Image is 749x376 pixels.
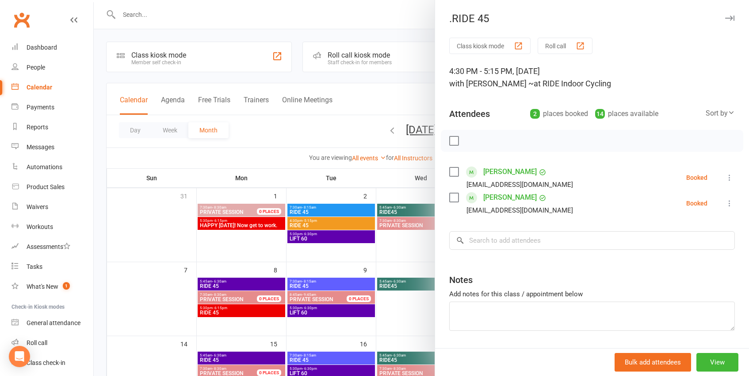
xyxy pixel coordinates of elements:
[11,38,93,58] a: Dashboard
[449,274,473,286] div: Notes
[11,78,93,97] a: Calendar
[435,12,749,25] div: .RIDE 45
[466,179,573,190] div: [EMAIL_ADDRESS][DOMAIN_NAME]
[595,109,605,119] div: 14
[11,117,93,137] a: Reports
[449,108,490,120] div: Attendees
[27,319,80,326] div: General attendance
[27,339,47,346] div: Roll call
[27,283,58,290] div: What's New
[11,353,93,373] a: Class kiosk mode
[9,346,30,367] div: Open Intercom Messenger
[11,137,93,157] a: Messages
[11,277,93,297] a: What's New1
[449,38,531,54] button: Class kiosk mode
[63,282,70,290] span: 1
[11,313,93,333] a: General attendance kiosk mode
[27,104,54,111] div: Payments
[595,108,658,120] div: places available
[27,203,48,210] div: Waivers
[27,263,42,270] div: Tasks
[696,353,738,372] button: View
[538,38,592,54] button: Roll call
[466,205,573,216] div: [EMAIL_ADDRESS][DOMAIN_NAME]
[483,165,537,179] a: [PERSON_NAME]
[27,84,52,91] div: Calendar
[11,257,93,277] a: Tasks
[27,359,65,366] div: Class check-in
[530,109,540,119] div: 2
[27,143,54,151] div: Messages
[27,163,62,171] div: Automations
[11,9,33,31] a: Clubworx
[615,353,691,372] button: Bulk add attendees
[449,65,735,90] div: 4:30 PM - 5:15 PM, [DATE]
[449,79,534,88] span: with [PERSON_NAME] ~
[27,64,45,71] div: People
[11,58,93,78] a: People
[11,97,93,117] a: Payments
[27,183,65,190] div: Product Sales
[530,108,588,120] div: places booked
[11,177,93,197] a: Product Sales
[449,289,735,299] div: Add notes for this class / appointment below
[706,108,735,119] div: Sort by
[11,333,93,353] a: Roll call
[27,243,70,250] div: Assessments
[534,79,611,88] span: at RIDE Indoor Cycling
[27,44,57,51] div: Dashboard
[686,174,707,181] div: Booked
[27,223,53,230] div: Workouts
[27,124,48,131] div: Reports
[449,231,735,250] input: Search to add attendees
[11,217,93,237] a: Workouts
[483,190,537,205] a: [PERSON_NAME]
[686,200,707,206] div: Booked
[11,157,93,177] a: Automations
[11,197,93,217] a: Waivers
[11,237,93,257] a: Assessments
